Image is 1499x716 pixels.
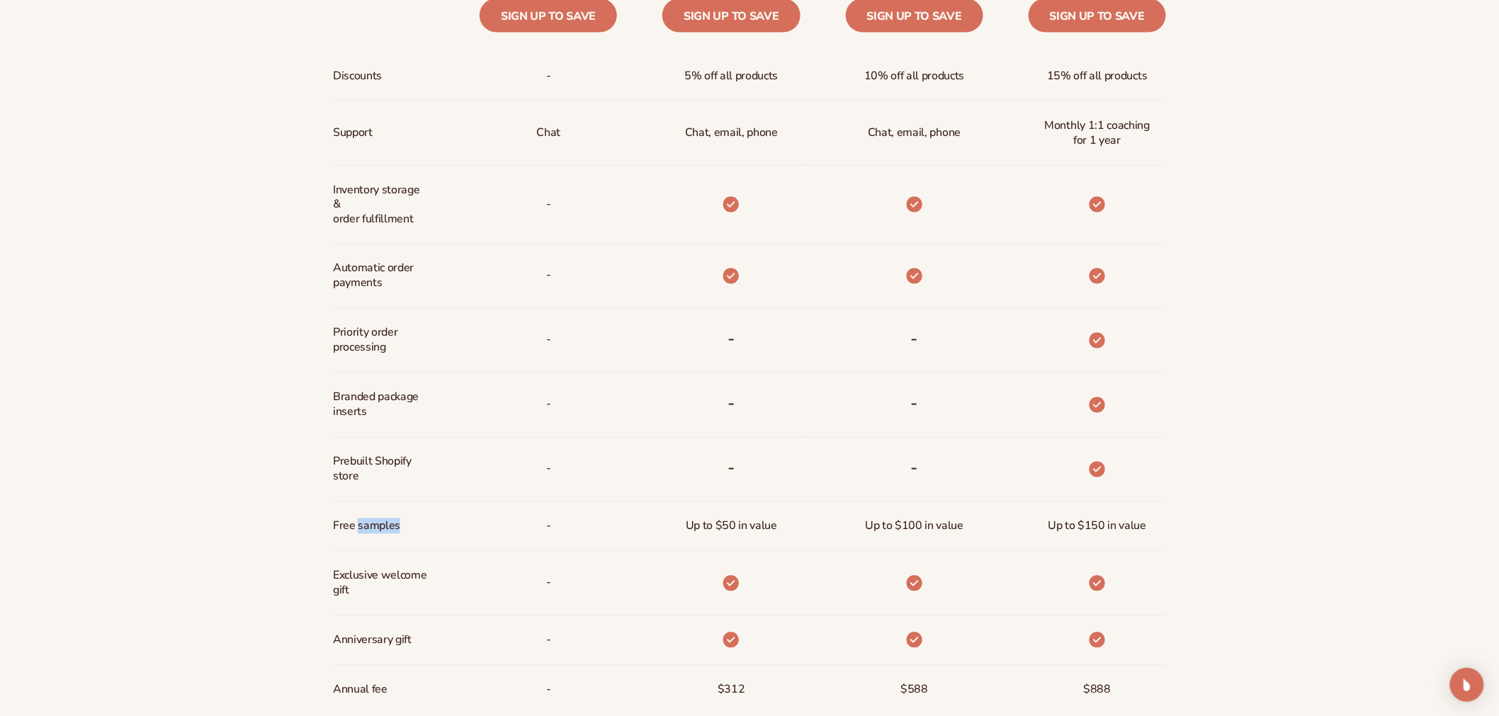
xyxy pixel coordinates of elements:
b: - [728,457,735,479]
span: Up to $50 in value [686,513,777,540]
span: $588 [900,677,928,703]
span: - [546,627,551,654]
p: Chat, email, phone [685,120,778,146]
span: Inventory storage & order fulfillment [333,177,427,232]
span: - [546,327,551,353]
span: Anniversary gift [333,627,412,654]
span: Annual fee [333,677,388,703]
span: Support [333,120,373,146]
span: - [546,392,551,418]
span: Up to $150 in value [1048,513,1146,540]
b: - [728,392,735,415]
span: Discounts [333,63,382,89]
b: - [911,392,918,415]
span: 5% off all products [685,63,779,89]
span: - [546,677,551,703]
span: Up to $100 in value [865,513,963,540]
span: Priority order processing [333,320,427,361]
p: Chat [536,120,560,146]
span: Automatic order payments [333,256,427,297]
span: Prebuilt Shopify store [333,449,427,490]
span: - [546,570,551,596]
span: Monthly 1:1 coaching for 1 year [1040,113,1155,154]
b: - [911,328,918,351]
span: Exclusive welcome gift [333,563,427,604]
span: - [546,456,551,482]
span: 10% off all products [864,63,965,89]
span: - [546,263,551,289]
span: 15% off all products [1047,63,1148,89]
span: Branded package inserts [333,385,427,426]
span: $312 [718,677,745,703]
span: - [546,63,551,89]
b: - [728,328,735,351]
span: $888 [1084,677,1111,703]
span: Free samples [333,513,400,540]
p: - [546,191,551,217]
b: - [911,457,918,479]
div: Open Intercom Messenger [1450,668,1484,702]
span: Chat, email, phone [868,120,961,146]
span: - [546,513,551,540]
